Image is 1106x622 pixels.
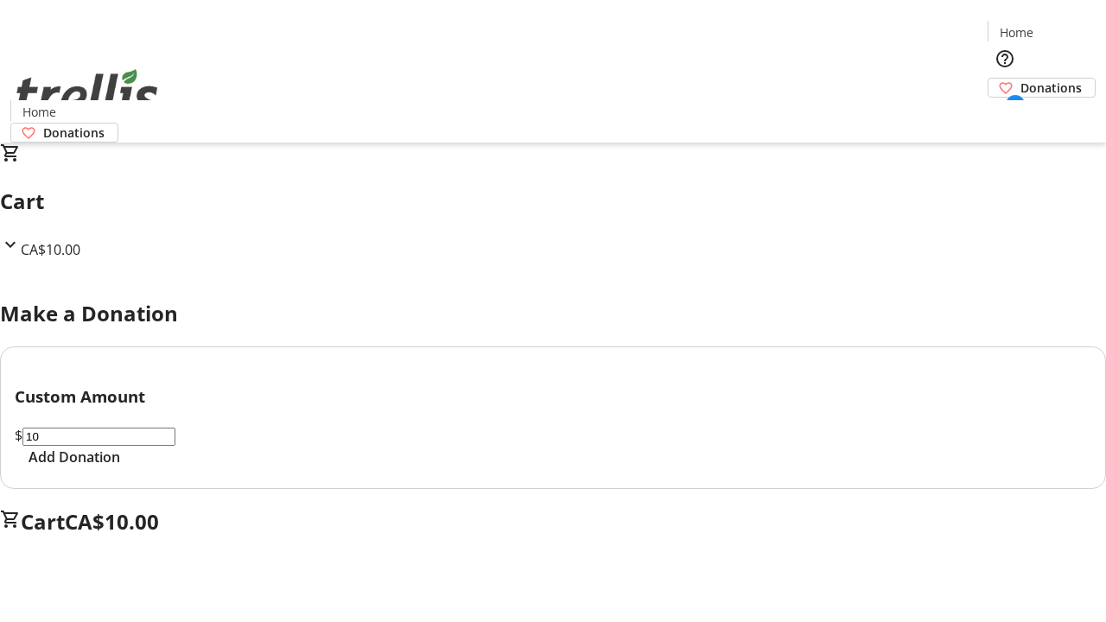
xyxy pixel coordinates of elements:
[11,103,67,121] a: Home
[65,507,159,536] span: CA$10.00
[22,428,175,446] input: Donation Amount
[29,447,120,467] span: Add Donation
[21,240,80,259] span: CA$10.00
[22,103,56,121] span: Home
[988,78,1096,98] a: Donations
[43,124,105,142] span: Donations
[10,50,164,136] img: Orient E2E Organization WaCTkDsiJL's Logo
[10,123,118,143] a: Donations
[15,447,134,467] button: Add Donation
[1020,79,1082,97] span: Donations
[988,41,1022,76] button: Help
[988,98,1022,132] button: Cart
[988,23,1044,41] a: Home
[15,384,1091,409] h3: Custom Amount
[1000,23,1033,41] span: Home
[15,426,22,445] span: $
